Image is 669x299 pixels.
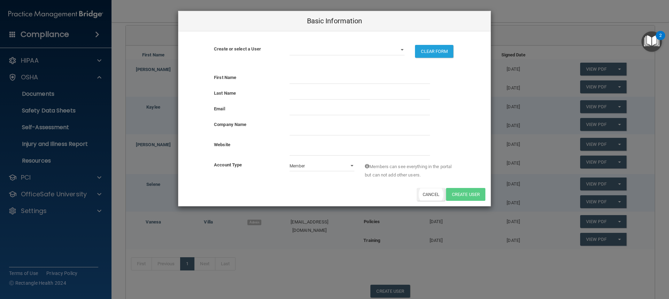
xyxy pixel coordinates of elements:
[214,162,242,167] b: Account Type
[178,11,491,31] div: Basic Information
[365,163,455,179] span: Members can see everything in the portal but can not add other users.
[214,46,261,52] b: Create or select a User
[214,122,246,127] b: Company Name
[214,106,225,111] b: Email
[446,188,485,201] button: Create User
[417,188,445,201] button: Cancel
[634,251,661,277] iframe: Drift Widget Chat Controller
[415,45,453,58] button: CLEAR FORM
[659,36,662,45] div: 2
[641,31,662,52] button: Open Resource Center, 2 new notifications
[214,91,236,96] b: Last Name
[214,142,230,147] b: Website
[214,75,236,80] b: First Name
